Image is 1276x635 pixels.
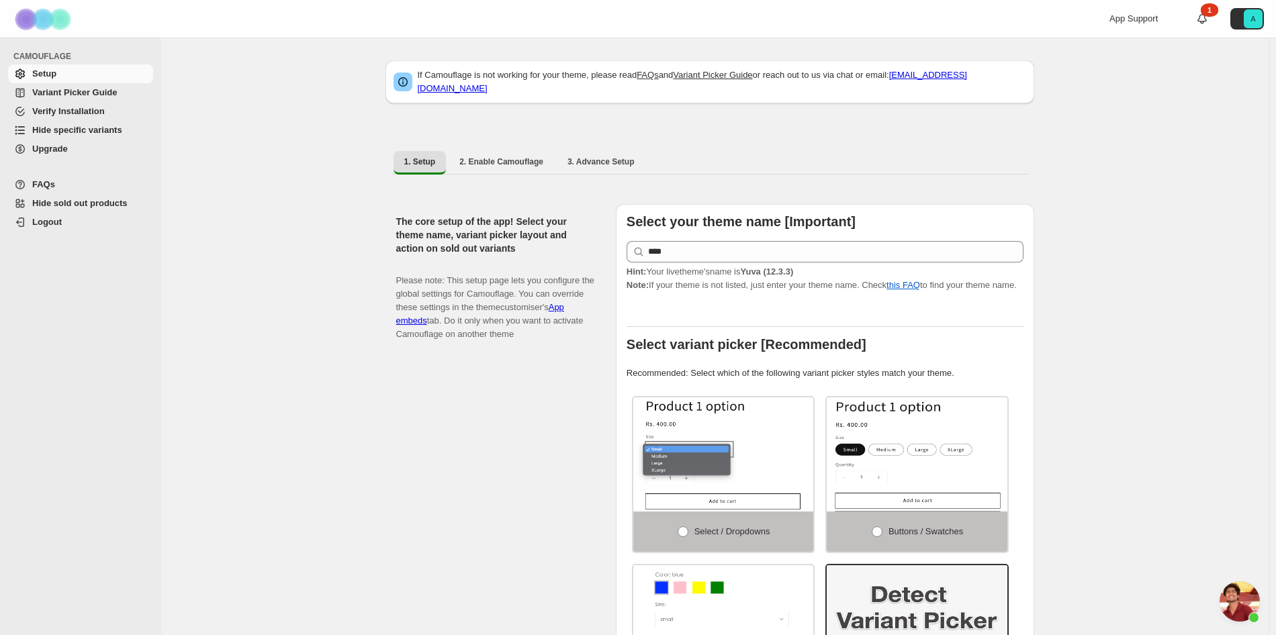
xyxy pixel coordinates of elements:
[32,87,117,97] span: Variant Picker Guide
[1109,13,1158,23] span: App Support
[1201,3,1218,17] div: 1
[637,70,659,80] a: FAQs
[567,156,635,167] span: 3. Advance Setup
[888,526,963,536] span: Buttons / Swatches
[1244,9,1263,28] span: Avatar with initials A
[886,280,920,290] a: this FAQ
[459,156,543,167] span: 2. Enable Camouflage
[627,214,856,229] b: Select your theme name [Important]
[694,526,770,536] span: Select / Dropdowns
[32,125,122,135] span: Hide specific variants
[8,175,153,194] a: FAQs
[32,179,55,189] span: FAQs
[32,217,62,227] span: Logout
[418,68,1026,95] p: If Camouflage is not working for your theme, please read and or reach out to us via chat or email:
[627,337,866,352] b: Select variant picker [Recommended]
[396,260,594,341] p: Please note: This setup page lets you configure the global settings for Camouflage. You can overr...
[1195,12,1209,26] a: 1
[8,140,153,158] a: Upgrade
[1220,581,1260,622] div: Open chat
[627,280,649,290] strong: Note:
[627,266,793,277] span: Your live theme's name is
[827,397,1007,511] img: Buttons / Swatches
[1230,8,1264,30] button: Avatar with initials A
[627,266,647,277] strong: Hint:
[740,266,793,277] strong: Yuva (12.3.3)
[396,215,594,255] h2: The core setup of the app! Select your theme name, variant picker layout and action on sold out v...
[8,83,153,102] a: Variant Picker Guide
[8,64,153,83] a: Setup
[627,367,1023,380] p: Recommended: Select which of the following variant picker styles match your theme.
[8,213,153,232] a: Logout
[8,194,153,213] a: Hide sold out products
[32,144,68,154] span: Upgrade
[404,156,436,167] span: 1. Setup
[32,198,128,208] span: Hide sold out products
[32,106,105,116] span: Verify Installation
[627,265,1023,292] p: If your theme is not listed, just enter your theme name. Check to find your theme name.
[8,121,153,140] a: Hide specific variants
[673,70,752,80] a: Variant Picker Guide
[11,1,78,38] img: Camouflage
[32,68,56,79] span: Setup
[13,51,154,62] span: CAMOUFLAGE
[8,102,153,121] a: Verify Installation
[1250,15,1256,23] text: A
[633,397,814,511] img: Select / Dropdowns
